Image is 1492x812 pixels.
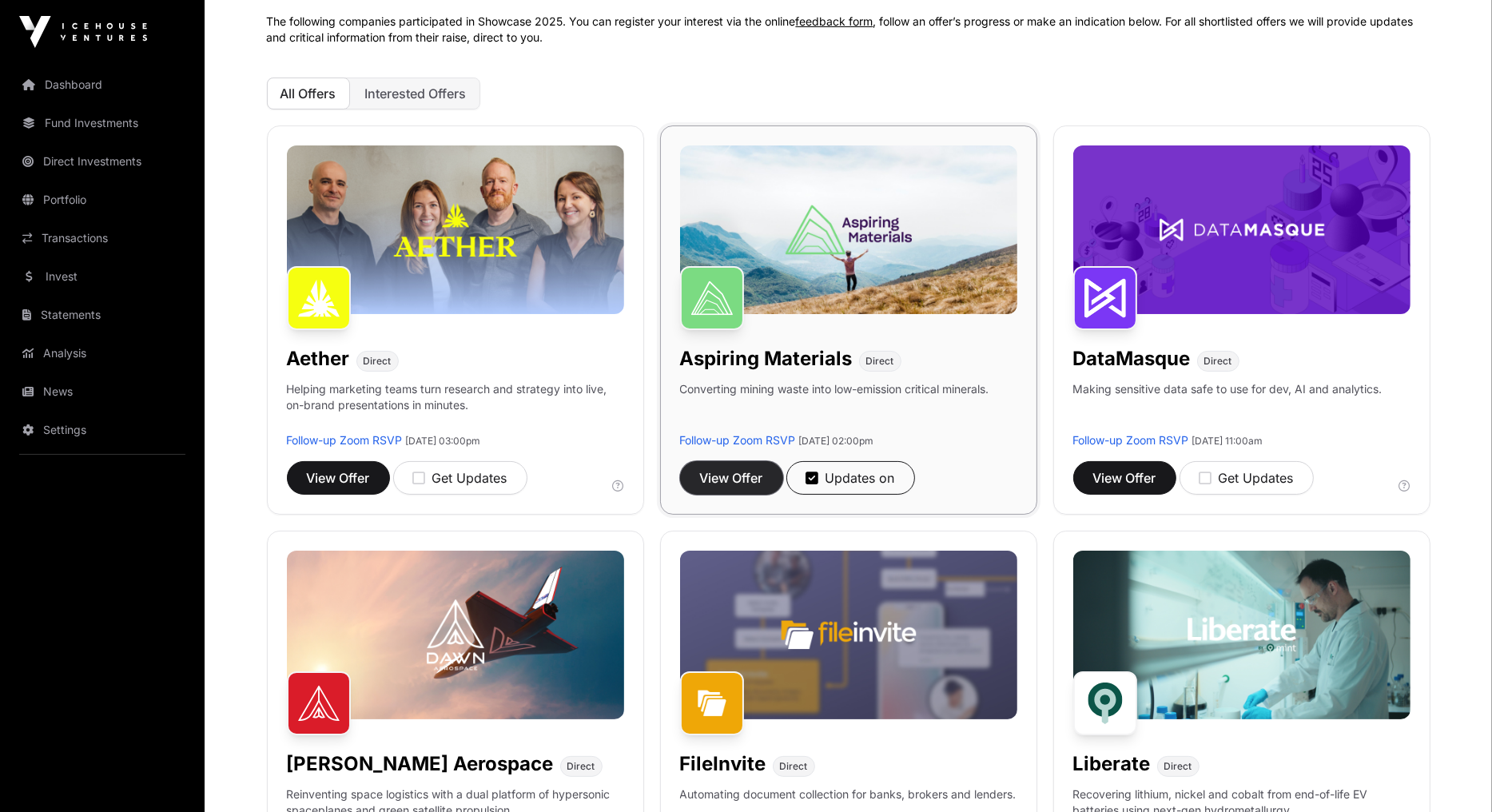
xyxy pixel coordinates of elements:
a: Analysis [13,336,192,371]
a: News [13,374,192,409]
a: Invest [13,259,192,294]
p: Helping marketing teams turn research and strategy into live, on-brand presentations in minutes. [287,381,624,432]
div: Updates on [806,468,895,488]
img: Aspiring Materials [680,266,744,330]
img: Aspiring-Banner.jpg [680,145,1017,314]
span: Interested Offers [365,86,467,101]
p: Making sensitive data safe to use for dev, AI and analytics. [1073,381,1383,432]
button: Updates on [786,461,915,495]
p: The following companies participated in Showcase 2025. You can register your interest via the onl... [267,14,1430,46]
span: Direct [1164,760,1192,773]
span: [DATE] 02:00pm [799,435,874,447]
img: File-Invite-Banner.jpg [680,551,1017,719]
span: Direct [364,355,392,368]
span: [DATE] 03:00pm [406,435,481,447]
button: Interested Offers [352,78,480,109]
img: Dawn Aerospace [287,671,351,735]
img: Aether-Banner.jpg [287,145,624,314]
div: Get Updates [413,468,507,488]
img: DataMasque [1073,266,1137,330]
a: Statements [13,297,192,332]
span: Direct [866,355,894,368]
a: Settings [13,412,192,448]
a: Transactions [13,221,192,256]
a: Fund Investments [13,105,192,141]
a: feedback form [796,14,873,28]
button: Get Updates [1180,461,1314,495]
span: Direct [567,760,595,773]
img: Liberate-Banner.jpg [1073,551,1410,719]
img: Icehouse Ventures Logo [19,16,147,48]
a: Direct Investments [13,144,192,179]
p: Converting mining waste into low-emission critical minerals. [680,381,989,432]
img: DataMasque-Banner.jpg [1073,145,1410,314]
button: View Offer [287,461,390,495]
h1: Aspiring Materials [680,346,853,372]
h1: FileInvite [680,751,766,777]
div: Get Updates [1200,468,1294,488]
a: Follow-up Zoom RSVP [287,433,403,447]
a: Follow-up Zoom RSVP [680,433,796,447]
a: Follow-up Zoom RSVP [1073,433,1189,447]
iframe: Chat Widget [1412,735,1492,812]
img: Aether [287,266,351,330]
span: [DATE] 11:00am [1192,435,1263,447]
span: Direct [780,760,808,773]
span: View Offer [700,468,763,488]
span: All Offers [280,86,336,101]
span: View Offer [1093,468,1156,488]
img: Dawn-Banner.jpg [287,551,624,719]
h1: DataMasque [1073,346,1191,372]
img: Liberate [1073,671,1137,735]
h1: Aether [287,346,350,372]
h1: [PERSON_NAME] Aerospace [287,751,554,777]
a: Portfolio [13,182,192,217]
button: Get Updates [393,461,527,495]
a: Dashboard [13,67,192,102]
button: View Offer [680,461,783,495]
span: View Offer [307,468,370,488]
h1: Liberate [1073,751,1151,777]
img: FileInvite [680,671,744,735]
button: View Offer [1073,461,1176,495]
span: Direct [1204,355,1232,368]
button: All Offers [267,78,350,109]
